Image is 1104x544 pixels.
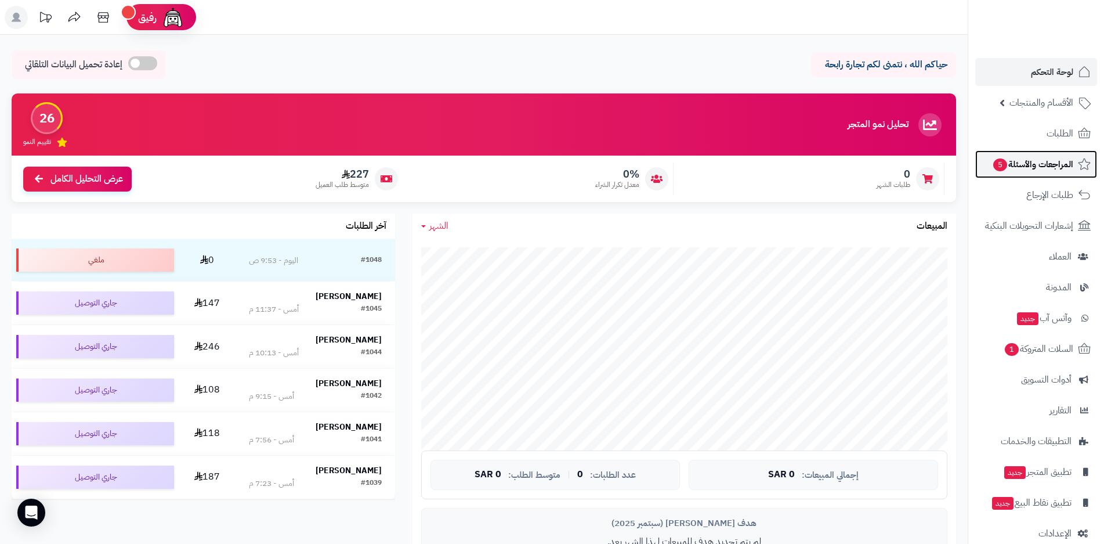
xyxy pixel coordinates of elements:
[975,427,1097,455] a: التطبيقات والخدمات
[346,221,386,232] h3: آخر الطلبات
[975,489,1097,517] a: تطبيق نقاط البيعجديد
[975,458,1097,486] a: تطبيق المتجرجديد
[430,517,938,529] div: هدف [PERSON_NAME] (سبتمبر 2025)
[316,290,382,302] strong: [PERSON_NAME]
[16,291,174,315] div: جاري التوصيل
[16,335,174,358] div: جاري التوصيل
[31,6,60,32] a: تحديثات المنصة
[16,248,174,272] div: ملغي
[316,168,369,181] span: 227
[1047,125,1073,142] span: الطلبات
[249,478,294,489] div: أمس - 7:23 م
[992,497,1013,510] span: جديد
[16,422,174,445] div: جاري التوصيل
[249,391,294,402] div: أمس - 9:15 م
[1031,64,1073,80] span: لوحة التحكم
[1017,312,1038,325] span: جديد
[975,212,1097,240] a: إشعارات التحويلات البنكية
[161,6,184,29] img: ai-face.png
[249,255,298,266] div: اليوم - 9:53 ص
[1049,402,1072,419] span: التقارير
[16,379,174,402] div: جاري التوصيل
[975,335,1097,363] a: السلات المتروكة1
[1026,187,1073,203] span: طلبات الإرجاع
[1049,248,1072,265] span: العملاء
[179,456,236,499] td: 187
[595,168,639,181] span: 0%
[361,434,382,446] div: #1041
[975,58,1097,86] a: لوحة التحكم
[249,434,294,446] div: أمس - 7:56 م
[429,219,448,233] span: الشهر
[16,466,174,489] div: جاري التوصيل
[25,58,122,71] span: إعادة تحميل البيانات التلقائي
[577,470,583,480] span: 0
[1004,341,1073,357] span: السلات المتروكة
[316,180,369,190] span: متوسط طلب العميل
[975,120,1097,147] a: الطلبات
[567,470,570,479] span: |
[1038,525,1072,542] span: الإعدادات
[820,58,947,71] p: حياكم الله ، نتمنى لكم تجارة رابحة
[975,366,1097,394] a: أدوات التسويق
[877,180,910,190] span: طلبات الشهر
[361,304,382,315] div: #1045
[138,10,157,24] span: رفيق
[361,478,382,489] div: #1039
[877,168,910,181] span: 0
[17,499,45,527] div: Open Intercom Messenger
[1046,279,1072,296] span: المدونة
[768,470,795,480] span: 0 SAR
[316,377,382,390] strong: [PERSON_NAME]
[975,181,1097,209] a: طلبات الإرجاع
[316,464,382,477] strong: [PERSON_NAME]
[1004,466,1026,479] span: جديد
[1001,433,1072,449] span: التطبيقات والخدمات
[917,221,947,232] h3: المبيعات
[249,304,299,315] div: أمس - 11:37 م
[802,470,859,480] span: إجمالي المبيعات:
[361,391,382,402] div: #1042
[475,470,501,480] span: 0 SAR
[179,239,236,281] td: 0
[993,158,1007,171] span: 5
[361,255,382,266] div: #1048
[508,470,560,480] span: متوسط الطلب:
[1009,95,1073,111] span: الأقسام والمنتجات
[975,150,1097,178] a: المراجعات والأسئلة5
[361,347,382,359] div: #1044
[848,120,908,130] h3: تحليل نمو المتجر
[590,470,636,480] span: عدد الطلبات:
[179,412,236,455] td: 118
[316,421,382,433] strong: [PERSON_NAME]
[179,282,236,325] td: 147
[249,347,299,359] div: أمس - 10:13 م
[1016,310,1072,326] span: وآتس آب
[985,218,1073,234] span: إشعارات التحويلات البنكية
[975,397,1097,424] a: التقارير
[1003,464,1072,480] span: تطبيق المتجر
[421,219,448,233] a: الشهر
[975,273,1097,301] a: المدونة
[595,180,639,190] span: معدل تكرار الشراء
[23,167,132,192] a: عرض التحليل الكامل
[975,243,1097,271] a: العملاء
[179,369,236,412] td: 108
[316,334,382,346] strong: [PERSON_NAME]
[975,304,1097,332] a: وآتس آبجديد
[992,156,1073,172] span: المراجعات والأسئلة
[1021,372,1072,388] span: أدوات التسويق
[23,137,51,147] span: تقييم النمو
[179,325,236,368] td: 246
[1005,343,1019,356] span: 1
[991,495,1072,511] span: تطبيق نقاط البيع
[50,172,123,186] span: عرض التحليل الكامل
